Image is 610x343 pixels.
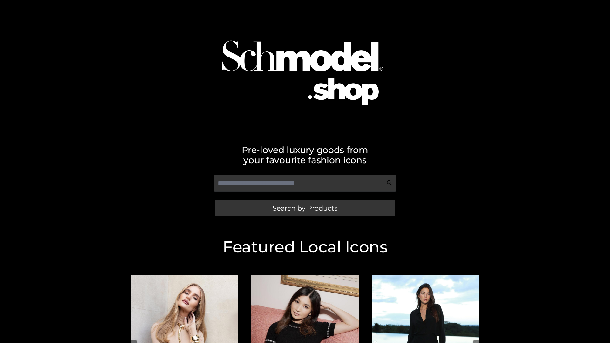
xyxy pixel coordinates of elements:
a: Search by Products [215,200,395,216]
span: Search by Products [273,205,337,212]
img: Search Icon [386,180,393,186]
h2: Featured Local Icons​ [124,239,486,255]
h2: Pre-loved luxury goods from your favourite fashion icons [124,145,486,165]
